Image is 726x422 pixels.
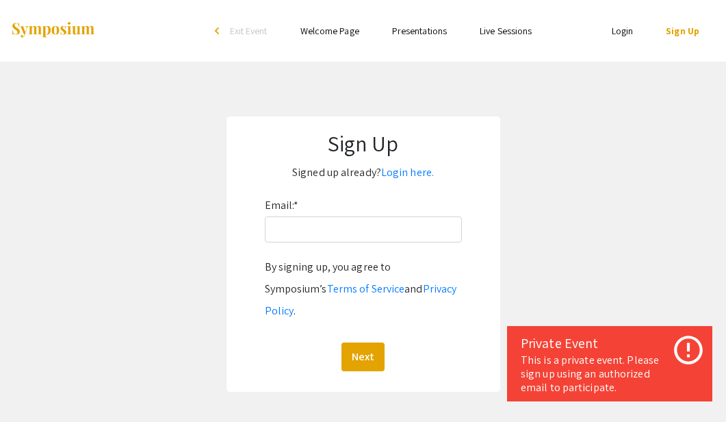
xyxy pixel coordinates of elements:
[215,27,223,35] div: arrow_back_ios
[392,25,447,37] a: Presentations
[381,165,434,179] a: Login here.
[240,130,487,156] h1: Sign Up
[240,162,487,184] p: Signed up already?
[521,333,699,353] div: Private Event
[300,25,359,37] a: Welcome Page
[666,25,699,37] a: Sign Up
[341,343,385,371] button: Next
[521,353,699,395] div: This is a private event. Please sign up using an authorized email to participate.
[265,195,299,216] label: Email:
[480,25,532,37] a: Live Sessions
[612,25,634,37] a: Login
[265,256,462,322] div: By signing up, you agree to Symposium’s and .
[10,21,96,40] img: Symposium by ForagerOne
[327,282,405,296] a: Terms of Service
[230,25,268,37] span: Exit Event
